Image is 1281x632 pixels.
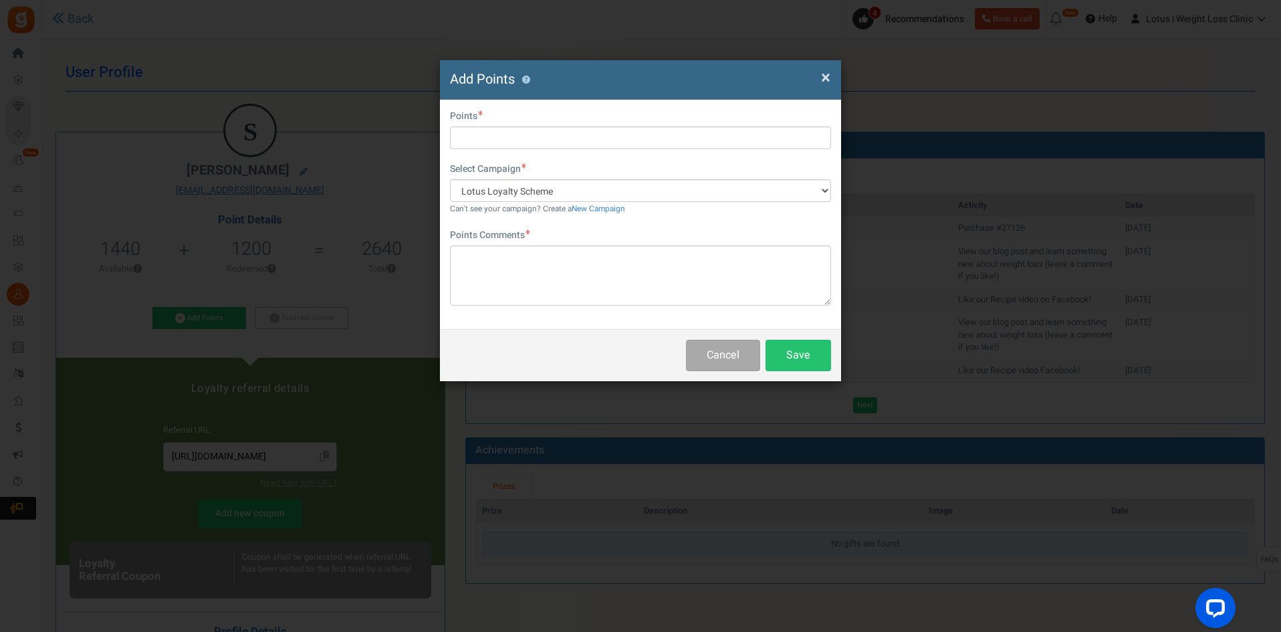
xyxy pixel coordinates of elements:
[821,65,830,90] span: ×
[450,70,515,89] span: Add Points
[450,110,483,123] label: Points
[450,163,526,176] label: Select Campaign
[572,203,625,215] a: New Campaign
[686,340,760,371] button: Cancel
[521,76,530,84] button: ?
[766,340,831,371] button: Save
[450,203,625,215] small: Can't see your campaign? Create a
[450,229,530,242] label: Points Comments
